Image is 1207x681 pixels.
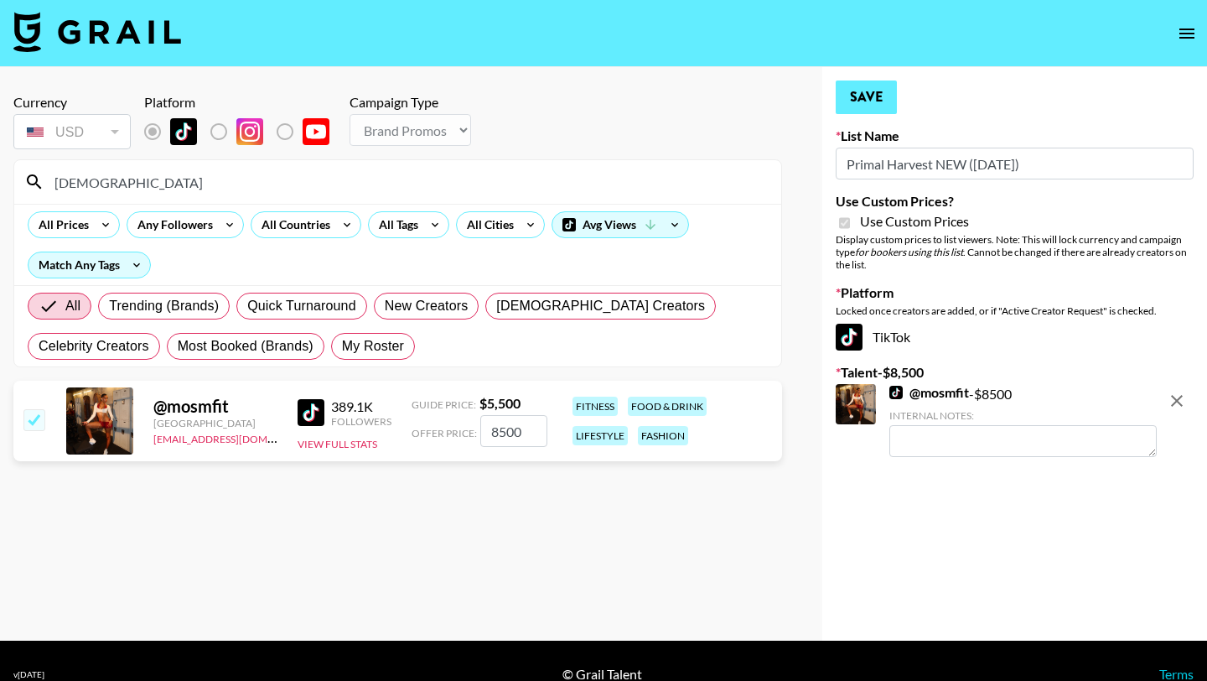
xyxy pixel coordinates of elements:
img: Instagram [236,118,263,145]
button: remove [1160,384,1194,418]
span: New Creators [385,296,469,316]
div: Locked once creators are added, or if "Active Creator Request" is checked. [836,304,1194,317]
img: TikTok [170,118,197,145]
div: lifestyle [572,426,628,445]
div: Any Followers [127,212,216,237]
label: Use Custom Prices? [836,193,1194,210]
div: TikTok [836,324,1194,351]
span: [DEMOGRAPHIC_DATA] Creators [496,296,705,316]
div: Campaign Type [350,94,471,111]
div: @ mosmfit [153,396,277,417]
span: Trending (Brands) [109,296,219,316]
div: USD [17,117,127,147]
strong: $ 5,500 [479,395,521,411]
div: - $ 8500 [889,384,1157,457]
span: All [65,296,80,316]
span: Celebrity Creators [39,336,149,356]
div: fashion [638,426,688,445]
div: food & drink [628,397,707,416]
button: View Full Stats [298,438,377,450]
div: Match Any Tags [28,252,150,278]
div: All Cities [457,212,517,237]
div: All Prices [28,212,92,237]
div: fitness [572,397,618,416]
img: TikTok [298,399,324,426]
div: List locked to TikTok. [144,114,343,149]
img: TikTok [889,386,903,399]
button: open drawer [1170,17,1204,50]
div: v [DATE] [13,669,44,680]
img: Grail Talent [13,12,181,52]
input: Search by User Name [44,169,771,195]
button: Save [836,81,897,114]
a: [EMAIL_ADDRESS][DOMAIN_NAME] [153,429,322,445]
span: Quick Turnaround [247,296,356,316]
div: Currency is locked to USD [13,111,131,153]
em: for bookers using this list [855,246,963,258]
div: All Tags [369,212,422,237]
div: 389.1K [331,398,391,415]
label: List Name [836,127,1194,144]
span: Most Booked (Brands) [178,336,313,356]
div: Internal Notes: [889,409,1157,422]
span: Guide Price: [412,398,476,411]
div: Followers [331,415,391,428]
div: Currency [13,94,131,111]
div: Display custom prices to list viewers. Note: This will lock currency and campaign type . Cannot b... [836,233,1194,271]
div: Platform [144,94,343,111]
div: [GEOGRAPHIC_DATA] [153,417,277,429]
div: All Countries [251,212,334,237]
label: Platform [836,284,1194,301]
span: Use Custom Prices [860,213,969,230]
span: Offer Price: [412,427,477,439]
span: My Roster [342,336,404,356]
img: TikTok [836,324,863,351]
label: Talent - $ 8,500 [836,364,1194,381]
div: Avg Views [552,212,688,237]
input: 5,500 [480,415,547,447]
img: YouTube [303,118,329,145]
a: @mosmfit [889,384,969,401]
